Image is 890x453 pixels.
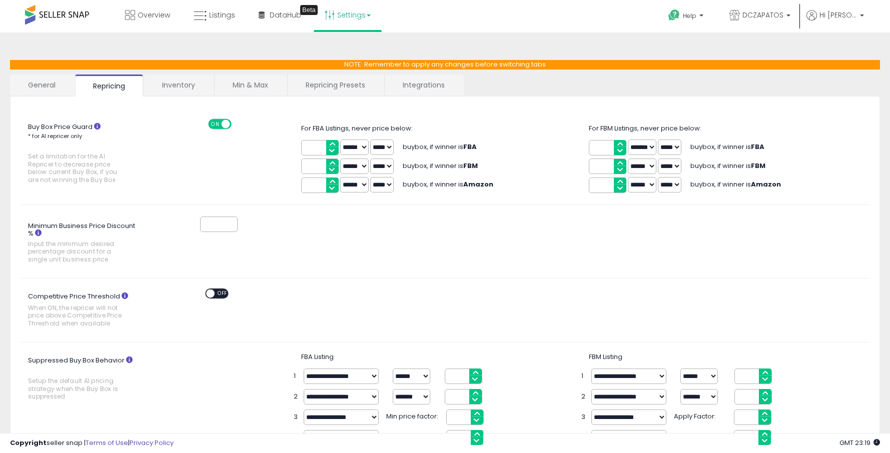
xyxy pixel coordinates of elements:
[463,142,477,151] b: FBA
[819,10,857,20] span: Hi [PERSON_NAME]
[138,10,170,20] span: Overview
[751,179,781,189] b: Amazon
[683,11,696,20] span: Help
[270,10,301,20] span: DataHub
[690,179,781,189] span: buybox, if winner is
[674,430,729,442] span: Min price factor:
[386,409,441,421] span: Min price factor:
[839,438,880,447] span: 2025-08-14 23:19 GMT
[403,142,477,151] span: buybox, if winner is
[674,409,729,421] span: Apply Factor:
[28,240,125,263] span: Input the minimum desired percentage discount for a single unit business price.
[10,438,47,447] strong: Copyright
[690,142,764,151] span: buybox, if winner is
[294,392,299,401] span: 2
[144,74,213,95] a: Inventory
[581,392,586,401] span: 2
[10,438,174,448] div: seller snap | |
[742,10,783,20] span: DCZAPATOS
[10,60,880,69] p: NOTE: Remember to apply any changes before switching tabs
[386,430,441,442] span: Min price factor:
[403,179,493,189] span: buybox, if winner is
[403,161,478,170] span: buybox, if winner is
[230,119,246,128] span: OFF
[288,74,383,95] a: Repricing Presets
[10,74,74,95] a: General
[300,5,318,15] div: Tooltip anchor
[215,74,286,95] a: Min & Max
[21,218,150,268] label: Minimum Business Price Discount %
[130,438,174,447] a: Privacy Policy
[589,352,622,361] span: FBM Listing
[751,161,765,170] b: FBM
[28,152,125,183] span: Set a limitation for the AI Repricer to decrease price below current Buy Box, if you are not winn...
[806,10,864,32] a: Hi [PERSON_NAME]
[301,123,413,133] span: For FBA Listings, never price below:
[668,9,680,21] i: Get Help
[463,179,493,189] b: Amazon
[209,119,222,128] span: ON
[215,289,231,298] span: OFF
[690,161,765,170] span: buybox, if winner is
[751,142,764,151] b: FBA
[301,352,334,361] span: FBA Listing
[294,371,299,381] span: 1
[209,10,235,20] span: Listings
[28,132,82,140] small: * for AI repricer only
[75,74,143,96] a: Repricing
[294,412,299,422] span: 3
[21,352,150,405] label: Suppressed Buy Box Behavior
[581,412,586,422] span: 3
[21,119,150,189] label: Buy Box Price Guard
[86,438,128,447] a: Terms of Use
[28,377,125,400] span: Setup the default AI pricing strategy when the Buy Box is suppressed
[660,1,713,32] a: Help
[589,123,701,133] span: For FBM Listings, never price below:
[385,74,463,95] a: Integrations
[463,161,478,170] b: FBM
[21,288,150,332] label: Competitive Price Threshold
[28,304,125,327] span: When ON, the repricer will not price above Competitive Price Threshold when available
[581,371,586,381] span: 1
